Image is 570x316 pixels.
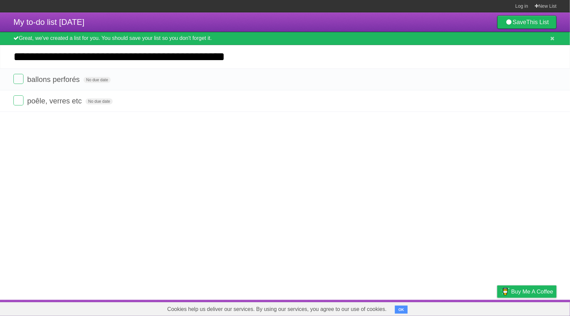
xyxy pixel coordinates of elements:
a: Privacy [488,302,506,314]
span: ballons perforés [27,75,82,84]
b: This List [526,19,549,26]
a: SaveThis List [497,15,557,29]
label: Done [13,74,23,84]
a: About [408,302,422,314]
span: Cookies help us deliver our services. By using our services, you agree to our use of cookies. [161,303,394,316]
a: Developers [430,302,457,314]
label: Done [13,95,23,105]
a: Suggest a feature [514,302,557,314]
span: No due date [86,98,113,104]
img: Buy me a coffee [501,286,510,297]
span: My to-do list [DATE] [13,17,85,27]
button: OK [395,306,408,314]
span: Buy me a coffee [511,286,553,298]
a: Terms [466,302,480,314]
span: No due date [84,77,111,83]
a: Buy me a coffee [497,285,557,298]
span: poêle, verres etc [27,97,84,105]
